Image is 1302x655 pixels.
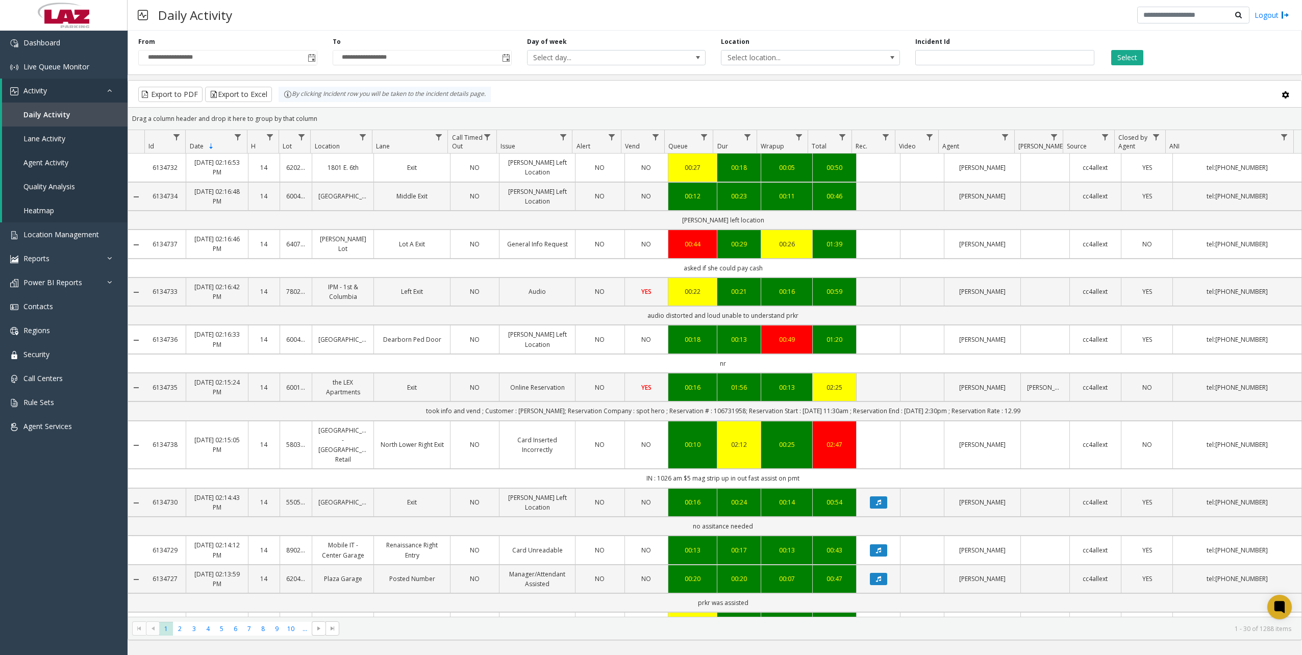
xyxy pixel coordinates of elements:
a: [DATE] 02:16:42 PM [192,282,241,301]
div: 00:24 [723,497,755,507]
a: 00:25 [767,440,806,449]
a: H Filter Menu [263,130,277,144]
span: NO [641,440,651,449]
a: [DATE] 02:16:53 PM [192,158,241,177]
img: 'icon' [10,423,18,431]
a: Queue Filter Menu [697,130,711,144]
a: 580367 [286,440,306,449]
a: NO [1128,239,1166,249]
a: 00:23 [723,191,755,201]
a: 00:27 [674,163,711,172]
img: 'icon' [10,303,18,311]
td: asked if she could pay cash [144,259,1301,278]
span: YES [1142,335,1152,344]
a: 14 [255,545,274,555]
span: Rule Sets [23,397,54,407]
td: [PERSON_NAME] left location [144,211,1301,230]
img: 'icon' [10,39,18,47]
span: Dashboard [23,38,60,47]
a: Collapse Details [128,288,144,296]
a: cc4allext [1076,497,1115,507]
td: no assitance needed [144,517,1301,536]
button: Export to PDF [138,87,203,102]
a: NO [582,335,618,344]
a: Collapse Details [128,336,144,344]
a: 00:16 [674,497,711,507]
span: Regions [23,325,50,335]
a: YES [1128,191,1166,201]
a: 00:43 [819,545,850,555]
div: 00:05 [767,163,806,172]
a: 00:49 [767,335,806,344]
span: Activity [23,86,47,95]
a: Agent Activity [2,150,128,174]
a: cc4allext [1076,191,1115,201]
a: YES [1128,287,1166,296]
a: the LEX Apartments [318,377,367,397]
a: [DATE] 02:16:48 PM [192,187,241,206]
a: NO [457,383,493,392]
a: NO [457,545,493,555]
a: Daily Activity [2,103,128,127]
a: 6134736 [151,335,180,344]
a: Exit [380,497,444,507]
img: pageIcon [138,3,148,28]
a: Collapse Details [128,193,144,201]
a: 00:13 [723,335,755,344]
a: Total Filter Menu [835,130,849,144]
a: tel:[PHONE_NUMBER] [1179,383,1295,392]
a: tel:[PHONE_NUMBER] [1179,497,1295,507]
a: 14 [255,383,274,392]
a: [DATE] 02:15:05 PM [192,435,241,455]
a: tel:[PHONE_NUMBER] [1179,287,1295,296]
a: cc4allext [1076,239,1115,249]
a: 00:59 [819,287,850,296]
a: [GEOGRAPHIC_DATA] [318,497,367,507]
img: 'icon' [10,399,18,407]
div: 00:46 [819,191,850,201]
a: Dur Filter Menu [741,130,755,144]
a: Vend Filter Menu [648,130,662,144]
a: NO [631,440,662,449]
a: 620210 [286,163,306,172]
a: NO [582,497,618,507]
span: Live Queue Monitor [23,62,89,71]
a: 600168 [286,383,306,392]
a: 14 [255,335,274,344]
a: YES [1128,497,1166,507]
a: cc4allext [1076,335,1115,344]
span: NO [1142,440,1152,449]
div: 00:16 [674,383,711,392]
a: YES [1128,163,1166,172]
a: Logout [1255,10,1289,20]
a: Alert Filter Menu [605,130,619,144]
a: Agent Filter Menu [998,130,1012,144]
span: NO [641,498,651,507]
a: Location Filter Menu [356,130,370,144]
a: Collapse Details [128,241,144,249]
a: Quality Analysis [2,174,128,198]
a: 01:39 [819,239,850,249]
div: 01:20 [819,335,850,344]
a: General Info Request [506,239,569,249]
span: Location Management [23,230,99,239]
a: 00:11 [767,191,806,201]
a: 6134729 [151,545,180,555]
a: tel:[PHONE_NUMBER] [1179,239,1295,249]
a: Parker Filter Menu [1047,130,1061,144]
a: Date Filter Menu [231,130,245,144]
a: [GEOGRAPHIC_DATA] [318,191,367,201]
a: 00:12 [674,191,711,201]
td: audio distorted and loud unable to understand prkr [144,306,1301,325]
a: Middle Exit [380,191,444,201]
a: Renaissance Right Entry [380,540,444,560]
a: cc4allext [1076,383,1115,392]
a: [PERSON_NAME] [950,383,1014,392]
a: [PERSON_NAME] [950,440,1014,449]
a: 00:10 [674,440,711,449]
